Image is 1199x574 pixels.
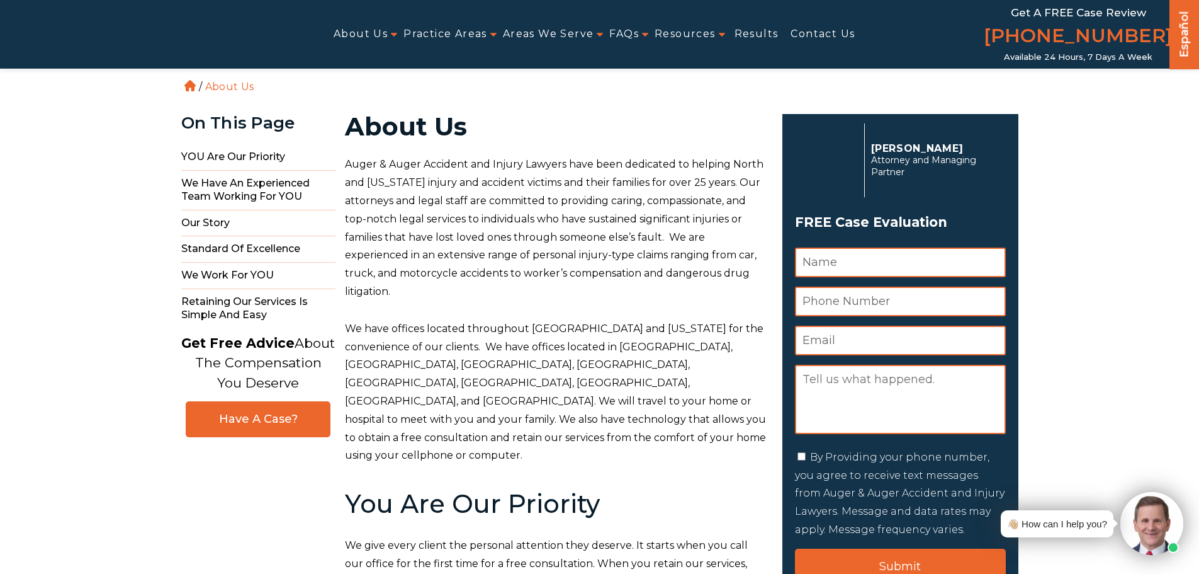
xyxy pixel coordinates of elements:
input: Email [795,326,1006,355]
span: Standard of Excellence [181,236,335,263]
span: Retaining Our Services Is Simple and Easy [181,289,335,328]
span: We Have An Experienced Team Working For YOU [181,171,335,210]
span: We have offices located throughout [GEOGRAPHIC_DATA] and [US_STATE] for the convenience of our cl... [345,323,766,462]
input: Phone Number [795,287,1006,316]
span: Auger & Auger Accident and Injury Lawyers have been dedicated to helping North and [US_STATE] inj... [345,158,763,297]
img: Herbert Auger [795,129,858,192]
span: Get a FREE Case Review [1011,6,1146,19]
a: FAQs [609,20,639,49]
div: On This Page [181,114,335,132]
img: Auger & Auger Accident and Injury Lawyers Logo [8,20,205,50]
span: FREE Case Evaluation [795,210,1006,234]
a: Practice Areas [403,20,487,49]
h1: About Us [345,114,767,139]
input: Name [795,248,1006,277]
p: About The Compensation You Deserve [181,333,335,393]
div: 👋🏼 How can I help you? [1007,515,1107,532]
a: [PHONE_NUMBER] [984,22,1173,52]
span: YOU Are Our Priority [181,144,335,171]
a: Areas We Serve [503,20,594,49]
span: We Work For YOU [181,263,335,289]
li: About Us [202,81,257,93]
span: Attorney and Managing Partner [871,154,999,178]
img: Intaker widget Avatar [1120,492,1183,555]
a: Resources [655,20,716,49]
a: Home [184,80,196,91]
span: Have A Case? [199,412,317,427]
a: About Us [334,20,388,49]
span: Available 24 Hours, 7 Days a Week [1004,52,1152,62]
a: Results [735,20,779,49]
label: By Providing your phone number, you agree to receive text messages from Auger & Auger Accident an... [795,451,1005,536]
p: [PERSON_NAME] [871,142,999,154]
a: Have A Case? [186,401,330,437]
a: Contact Us [791,20,855,49]
span: Our Story [181,210,335,237]
strong: Get Free Advice [181,335,295,351]
b: You Are Our Priority [345,488,600,519]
